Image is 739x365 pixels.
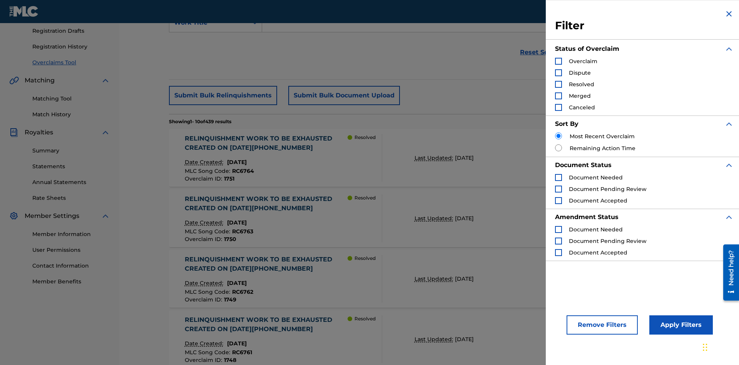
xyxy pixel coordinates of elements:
[32,194,110,202] a: Rate Sheets
[224,296,236,303] span: 1749
[32,27,110,35] a: Registration Drafts
[354,134,376,141] p: Resolved
[185,167,232,174] span: MLC Song Code :
[227,219,247,226] span: [DATE]
[224,175,234,182] span: 1751
[569,249,627,256] span: Document Accepted
[32,111,110,119] a: Match History
[232,228,253,235] span: RC6763
[232,349,252,356] span: RC6761
[232,288,253,295] span: RC6762
[9,128,18,137] img: Royalties
[185,279,225,287] p: Date Created:
[32,147,110,155] a: Summary
[224,357,236,363] span: 1748
[185,255,348,273] div: RELINQUISHMENT WORK TO BE EXHAUSTED CREATED ON [DATE][PHONE_NUMBER]
[415,214,455,223] p: Last Updated:
[724,9,734,18] img: close
[569,226,623,233] span: Document Needed
[354,194,376,201] p: Resolved
[185,134,348,152] div: RELINQUISHMENT WORK TO BE EXHAUSTED CREATED ON [DATE][PHONE_NUMBER]
[569,69,591,76] span: Dispute
[415,275,455,283] p: Last Updated:
[415,335,455,343] p: Last Updated:
[185,296,224,303] span: Overclaim ID :
[9,211,18,221] img: Member Settings
[169,250,689,308] a: RELINQUISHMENT WORK TO BE EXHAUSTED CREATED ON [DATE][PHONE_NUMBER]Date Created:[DATE]MLC Song Co...
[224,236,236,243] span: 1750
[354,315,376,322] p: Resolved
[32,59,110,67] a: Overclaims Tool
[32,178,110,186] a: Annual Statements
[169,189,689,247] a: RELINQUISHMENT WORK TO BE EXHAUSTED CREATED ON [DATE][PHONE_NUMBER]Date Created:[DATE]MLC Song Co...
[569,58,597,65] span: Overclaim
[32,230,110,238] a: Member Information
[101,128,110,137] img: expand
[555,19,734,33] h3: Filter
[32,278,110,286] a: Member Benefits
[569,92,591,99] span: Merged
[169,13,689,68] form: Search Form
[185,158,225,166] p: Date Created:
[701,328,739,365] iframe: Chat Widget
[455,336,474,343] span: [DATE]
[724,213,734,222] img: expand
[25,128,53,137] span: Royalties
[724,44,734,54] img: expand
[570,132,635,141] label: Most Recent Overclaim
[185,315,348,334] div: RELINQUISHMENT WORK TO BE EXHAUSTED CREATED ON [DATE][PHONE_NUMBER]
[555,213,619,221] strong: Amendment Status
[185,357,224,363] span: Overclaim ID :
[288,86,400,105] button: Submit Bulk Document Upload
[25,76,55,85] span: Matching
[415,154,455,162] p: Last Updated:
[455,154,474,161] span: [DATE]
[569,104,595,111] span: Canceled
[101,211,110,221] img: expand
[555,161,612,169] strong: Document Status
[185,228,232,235] span: MLC Song Code :
[569,238,647,244] span: Document Pending Review
[169,129,689,187] a: RELINQUISHMENT WORK TO BE EXHAUSTED CREATED ON [DATE][PHONE_NUMBER]Date Created:[DATE]MLC Song Co...
[455,215,474,222] span: [DATE]
[569,197,627,204] span: Document Accepted
[227,280,247,286] span: [DATE]
[555,45,619,52] strong: Status of Overclaim
[32,246,110,254] a: User Permissions
[724,161,734,170] img: expand
[185,236,224,243] span: Overclaim ID :
[227,340,247,347] span: [DATE]
[169,86,277,105] button: Submit Bulk Relinquishments
[9,76,19,85] img: Matching
[185,349,232,356] span: MLC Song Code :
[25,211,79,221] span: Member Settings
[169,118,231,125] p: Showing 1 - 10 of 439 results
[9,6,39,17] img: MLC Logo
[569,186,647,193] span: Document Pending Review
[32,43,110,51] a: Registration History
[32,262,110,270] a: Contact Information
[354,255,376,262] p: Resolved
[455,275,474,282] span: [DATE]
[185,219,225,227] p: Date Created:
[555,120,578,127] strong: Sort By
[703,336,707,359] div: Drag
[185,194,348,213] div: RELINQUISHMENT WORK TO BE EXHAUSTED CREATED ON [DATE][PHONE_NUMBER]
[32,95,110,103] a: Matching Tool
[569,174,623,181] span: Document Needed
[570,144,635,152] label: Remaining Action Time
[185,175,224,182] span: Overclaim ID :
[649,315,713,335] button: Apply Filters
[101,76,110,85] img: expand
[569,81,594,88] span: Resolved
[185,340,225,348] p: Date Created:
[232,167,254,174] span: RC6764
[717,241,739,305] iframe: Resource Center
[227,159,247,166] span: [DATE]
[724,119,734,129] img: expand
[185,288,232,295] span: MLC Song Code :
[567,315,638,335] button: Remove Filters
